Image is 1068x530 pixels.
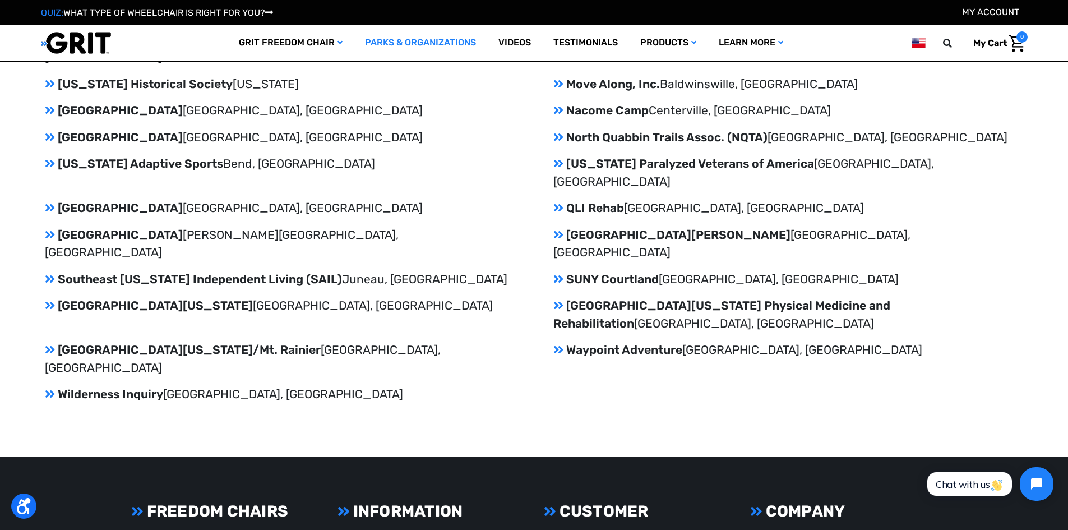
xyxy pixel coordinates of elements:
[1009,35,1025,52] img: Cart
[233,77,299,91] span: [US_STATE]
[45,102,515,119] p: [GEOGRAPHIC_DATA]
[553,128,1023,146] p: North Quabbin Trails Assoc. (NQTA)
[912,36,925,50] img: us.png
[253,298,493,312] span: [GEOGRAPHIC_DATA], [GEOGRAPHIC_DATA]
[553,75,1023,93] p: Move Along, Inc.
[973,38,1007,48] span: My Cart
[131,502,317,521] h3: FREEDOM CHAIRS
[750,502,936,521] h3: COMPANY
[553,102,1023,119] p: Nacome Camp
[553,297,1023,332] p: [GEOGRAPHIC_DATA][US_STATE] Physical Medicine and Rehabilitation
[544,502,730,521] h3: CUSTOMER
[41,7,273,18] a: QUIZ:WHAT TYPE OF WHEELCHAIR IS RIGHT FOR YOU?
[183,201,423,215] span: [GEOGRAPHIC_DATA], [GEOGRAPHIC_DATA]
[163,387,403,401] span: [GEOGRAPHIC_DATA], [GEOGRAPHIC_DATA]
[183,103,423,117] span: [GEOGRAPHIC_DATA], [GEOGRAPHIC_DATA]
[223,156,375,170] span: Bend, [GEOGRAPHIC_DATA]
[708,25,794,61] a: Learn More
[337,502,524,521] h3: INFORMATION
[228,25,354,61] a: GRIT Freedom Chair
[45,341,515,376] p: [GEOGRAPHIC_DATA][US_STATE]/Mt. Rainier
[553,156,934,188] span: [GEOGRAPHIC_DATA], [GEOGRAPHIC_DATA]
[41,7,63,18] span: QUIZ:
[553,270,1023,288] p: SUNY Courtland
[183,130,423,144] span: [GEOGRAPHIC_DATA], [GEOGRAPHIC_DATA]
[553,341,1023,359] p: Waypoint Adventure
[629,25,708,61] a: Products
[354,25,487,61] a: Parks & Organizations
[45,270,515,288] p: Southeast [US_STATE] Independent Living (SAIL)
[915,458,1063,510] iframe: Tidio Chat
[487,25,542,61] a: Videos
[660,77,858,91] span: Baldwinswille, [GEOGRAPHIC_DATA]
[768,130,1007,144] span: [GEOGRAPHIC_DATA], [GEOGRAPHIC_DATA]
[634,316,874,330] span: [GEOGRAPHIC_DATA], [GEOGRAPHIC_DATA]
[965,31,1028,55] a: Cart with 0 items
[45,199,515,217] p: [GEOGRAPHIC_DATA]
[553,199,1023,217] p: QLI Rehab
[553,155,1023,190] p: [US_STATE] Paralyzed Veterans of America
[45,297,515,315] p: [GEOGRAPHIC_DATA][US_STATE]
[41,31,111,54] img: GRIT All-Terrain Wheelchair and Mobility Equipment
[342,272,507,286] span: Juneau, [GEOGRAPHIC_DATA]
[682,343,922,357] span: [GEOGRAPHIC_DATA], [GEOGRAPHIC_DATA]
[45,228,399,260] span: [PERSON_NAME][GEOGRAPHIC_DATA], [GEOGRAPHIC_DATA]
[553,226,1023,261] p: [GEOGRAPHIC_DATA][PERSON_NAME]
[45,75,515,93] p: [US_STATE] Historical Society
[1016,31,1028,43] span: 0
[948,31,965,55] input: Search
[649,103,831,117] span: Centerville, [GEOGRAPHIC_DATA]
[45,226,515,261] p: [GEOGRAPHIC_DATA]
[624,201,864,215] span: [GEOGRAPHIC_DATA], [GEOGRAPHIC_DATA]
[542,25,629,61] a: Testimonials
[45,155,515,173] p: [US_STATE] Adaptive Sports
[45,385,515,403] p: Wilderness Inquiry
[659,272,899,286] span: [GEOGRAPHIC_DATA], [GEOGRAPHIC_DATA]
[45,343,441,375] span: [GEOGRAPHIC_DATA], [GEOGRAPHIC_DATA]
[962,7,1019,17] a: Account
[45,128,515,146] p: [GEOGRAPHIC_DATA]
